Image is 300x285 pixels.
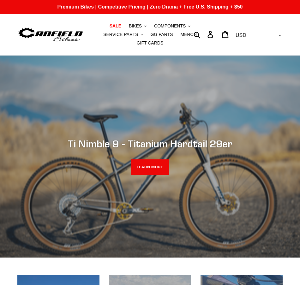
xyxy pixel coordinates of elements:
[151,22,194,30] button: COMPONENTS
[147,30,176,39] a: GG PARTS
[126,22,150,30] button: BIKES
[154,23,186,29] span: COMPONENTS
[129,23,142,29] span: BIKES
[110,23,121,29] span: SALE
[137,40,164,46] span: GIFT CARDS
[177,30,200,39] a: MERCH
[106,22,124,30] a: SALE
[134,39,167,47] a: GIFT CARDS
[17,26,84,43] img: Canfield Bikes
[17,138,283,150] h2: Ti Nimble 9 - Titanium Hardtail 29er
[100,30,146,39] button: SERVICE PARTS
[180,32,196,37] span: MERCH
[151,32,173,37] span: GG PARTS
[131,159,170,175] a: LEARN MORE
[103,32,138,37] span: SERVICE PARTS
